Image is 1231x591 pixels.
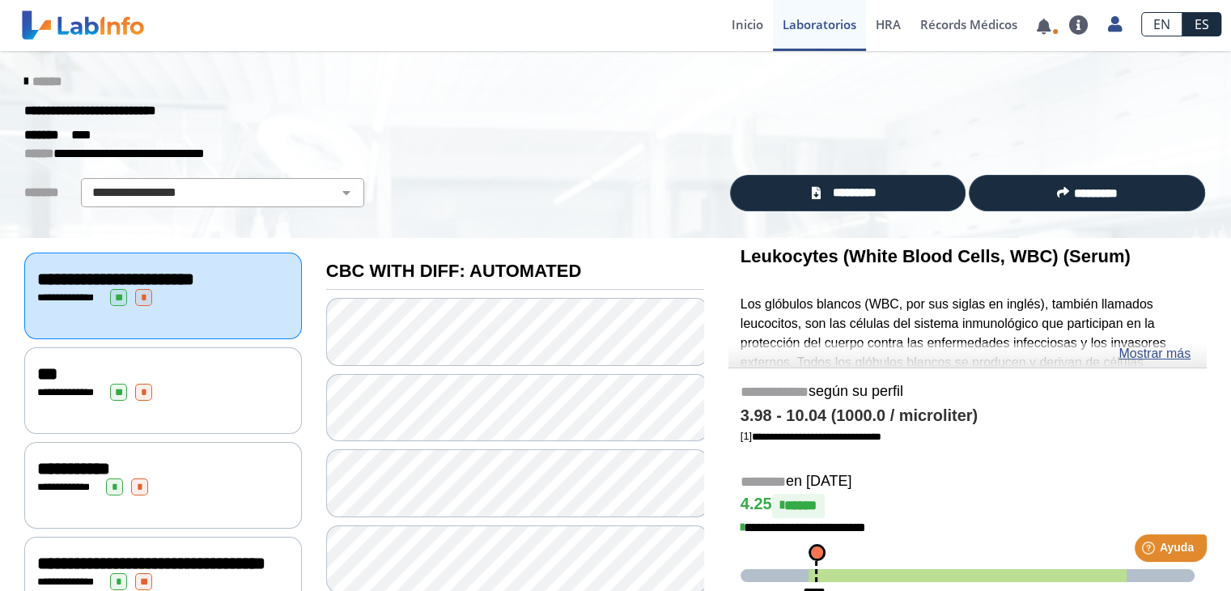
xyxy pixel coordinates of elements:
[741,295,1195,527] p: Los glóbulos blancos (WBC, por sus siglas en inglés), también llamados leucocitos, son las célula...
[741,383,1195,402] h5: según su perfil
[741,246,1131,266] b: Leukocytes (White Blood Cells, WBC) (Serum)
[741,430,881,442] a: [1]
[1141,12,1182,36] a: EN
[741,473,1195,491] h5: en [DATE]
[741,494,1195,518] h4: 4.25
[1087,528,1213,573] iframe: Help widget launcher
[876,16,901,32] span: HRA
[326,261,581,281] b: CBC WITH DIFF: AUTOMATED
[1119,344,1191,364] a: Mostrar más
[1182,12,1221,36] a: ES
[741,406,1195,426] h4: 3.98 - 10.04 (1000.0 / microliter)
